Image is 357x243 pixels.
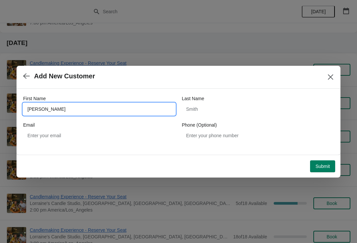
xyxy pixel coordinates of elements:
[182,122,217,128] label: Phone (Optional)
[182,130,334,142] input: Enter your phone number
[34,72,95,80] h2: Add New Customer
[23,122,35,128] label: Email
[325,71,337,83] button: Close
[315,164,330,169] span: Submit
[23,103,175,115] input: John
[310,160,335,172] button: Submit
[23,130,175,142] input: Enter your email
[182,103,334,115] input: Smith
[182,95,204,102] label: Last Name
[23,95,46,102] label: First Name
